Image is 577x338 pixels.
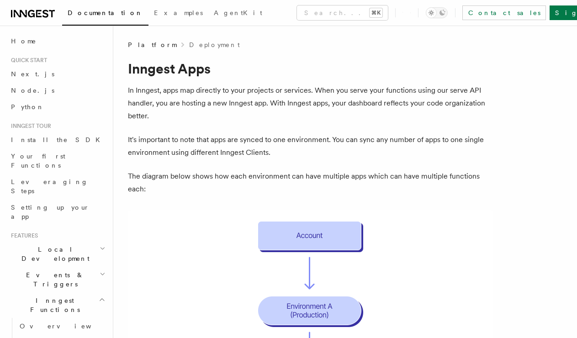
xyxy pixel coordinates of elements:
button: Local Development [7,241,107,267]
a: Documentation [62,3,148,26]
p: In Inngest, apps map directly to your projects or services. When you serve your functions using o... [128,84,493,122]
kbd: ⌘K [370,8,382,17]
button: Events & Triggers [7,267,107,292]
span: Setting up your app [11,204,90,220]
a: Examples [148,3,208,25]
span: Platform [128,40,176,49]
span: Examples [154,9,203,16]
span: Leveraging Steps [11,178,88,195]
a: Node.js [7,82,107,99]
span: Your first Functions [11,153,65,169]
p: It's important to note that apps are synced to one environment. You can sync any number of apps t... [128,133,493,159]
a: Python [7,99,107,115]
h1: Inngest Apps [128,60,493,77]
span: Overview [20,322,114,330]
span: Home [11,37,37,46]
a: Deployment [189,40,240,49]
a: Overview [16,318,107,334]
button: Toggle dark mode [426,7,448,18]
button: Inngest Functions [7,292,107,318]
a: Leveraging Steps [7,174,107,199]
a: Install the SDK [7,132,107,148]
a: AgentKit [208,3,268,25]
span: Python [11,103,44,111]
span: Install the SDK [11,136,106,143]
span: Events & Triggers [7,270,100,289]
p: The diagram below shows how each environment can have multiple apps which can have multiple funct... [128,170,493,195]
span: Next.js [11,70,54,78]
span: Local Development [7,245,100,263]
span: AgentKit [214,9,262,16]
a: Setting up your app [7,199,107,225]
a: Contact sales [462,5,546,20]
a: Your first Functions [7,148,107,174]
a: Next.js [7,66,107,82]
button: Search...⌘K [297,5,388,20]
span: Inngest Functions [7,296,99,314]
span: Quick start [7,57,47,64]
a: Home [7,33,107,49]
span: Documentation [68,9,143,16]
span: Features [7,232,38,239]
span: Node.js [11,87,54,94]
span: Inngest tour [7,122,51,130]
